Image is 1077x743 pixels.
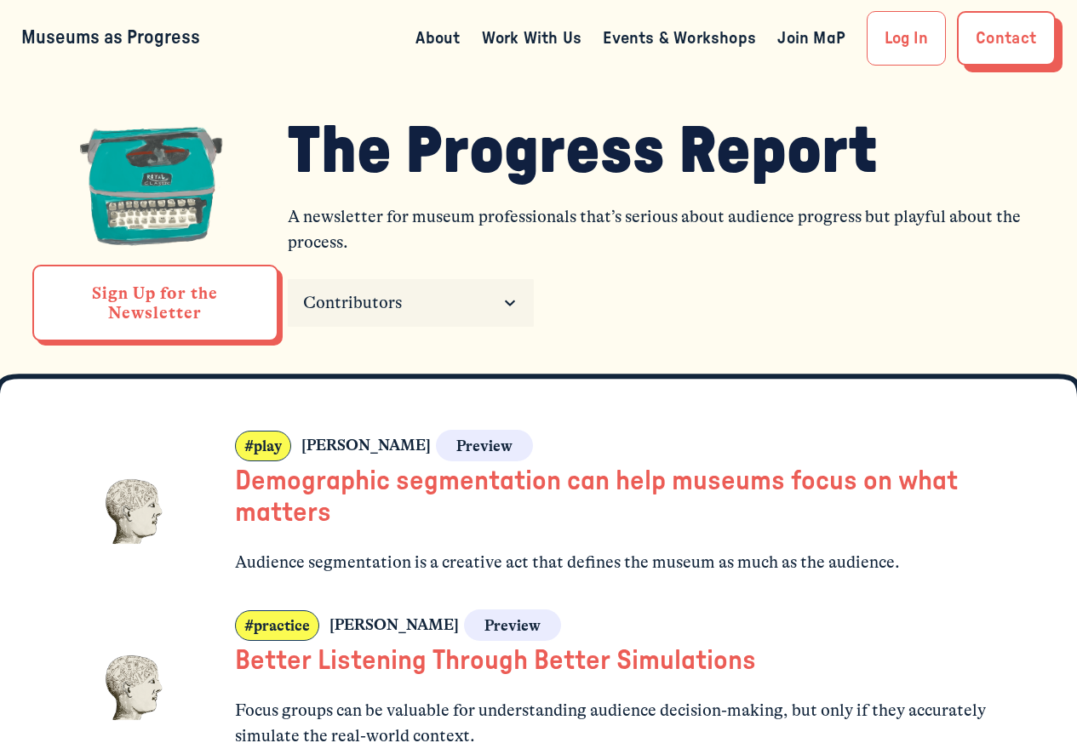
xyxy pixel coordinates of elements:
[235,550,1045,575] p: Audience segmentation is a creative act that defines the museum as much as the audience.
[235,610,319,641] a: #practice
[288,204,1045,255] p: A newsletter for museum professionals that’s serious about audience progress but playful about th...
[21,28,200,47] a: Museums as Progress
[957,11,1056,66] a: Contact
[32,265,278,341] a: Sign Up for the Newsletter
[235,467,958,526] a: Demographic segmentation can help museums focus on what matters
[777,25,845,52] a: Join MaP
[288,118,878,185] span: The Progress Report
[867,11,946,66] a: Log In
[482,25,581,52] a: Work With Us
[329,617,459,634] span: [PERSON_NAME]
[301,437,431,454] span: [PERSON_NAME]
[235,431,291,461] a: #play
[288,279,534,327] summary: Contributors
[303,289,497,317] span: Contributors
[603,25,756,52] a: Events & Workshops
[235,647,756,674] a: Better Listening Through Better Simulations
[415,25,460,52] a: About
[444,433,525,459] span: Preview
[32,454,235,569] img: Demographic segmentation can help museums focus on what matters
[472,613,553,638] span: Preview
